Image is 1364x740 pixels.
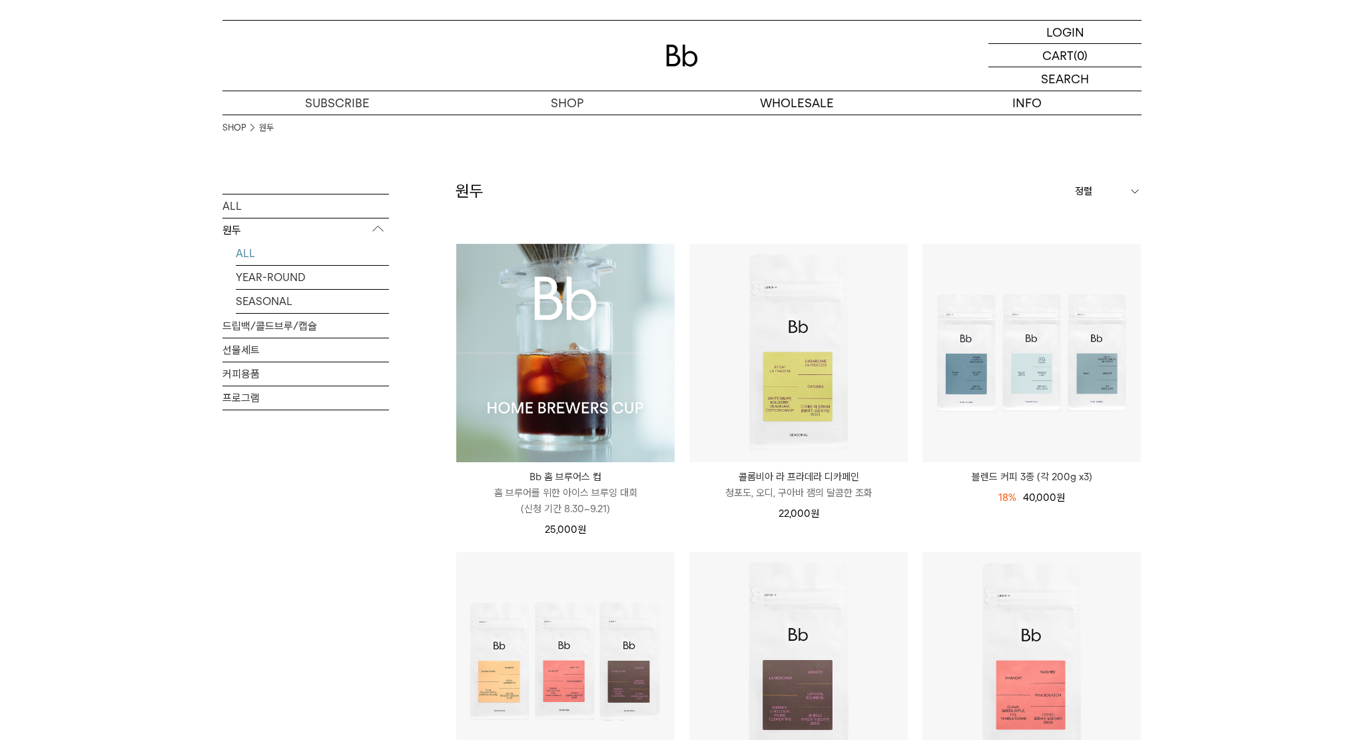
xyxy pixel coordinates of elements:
[689,469,908,485] p: 콜롬비아 라 프라데라 디카페인
[222,386,389,409] a: 프로그램
[577,524,586,536] span: 원
[682,91,912,115] p: WHOLESALE
[1041,67,1089,91] p: SEARCH
[779,508,819,520] span: 22,000
[456,469,675,517] a: Bb 홈 브루어스 컵 홈 브루어를 위한 아이스 브루잉 대회(신청 기간 8.30~9.21)
[689,485,908,501] p: 청포도, 오디, 구아바 잼의 달콤한 조화
[452,91,682,115] a: SHOP
[1042,44,1074,67] p: CART
[922,469,1141,485] a: 블렌드 커피 3종 (각 200g x3)
[222,121,246,135] a: SHOP
[1075,183,1092,199] span: 정렬
[222,314,389,337] a: 드립백/콜드브루/캡슐
[811,508,819,520] span: 원
[998,490,1016,506] div: 18%
[666,45,698,67] img: 로고
[922,244,1141,462] img: 블렌드 커피 3종 (각 200g x3)
[689,244,908,462] img: 콜롬비아 라 프라데라 디카페인
[456,244,675,462] img: Bb 홈 브루어스 컵
[988,44,1142,67] a: CART (0)
[222,362,389,385] a: 커피용품
[222,338,389,361] a: 선물세트
[236,265,389,288] a: YEAR-ROUND
[222,194,389,217] a: ALL
[1056,492,1065,504] span: 원
[1074,44,1088,67] p: (0)
[222,218,389,242] p: 원두
[988,21,1142,44] a: LOGIN
[259,121,274,135] a: 원두
[456,485,675,517] p: 홈 브루어를 위한 아이스 브루잉 대회 (신청 기간 8.30~9.21)
[545,524,586,536] span: 25,000
[222,91,452,115] a: SUBSCRIBE
[456,469,675,485] p: Bb 홈 브루어스 컵
[912,91,1142,115] p: INFO
[689,469,908,501] a: 콜롬비아 라 프라데라 디카페인 청포도, 오디, 구아바 잼의 달콤한 조화
[456,180,484,202] h2: 원두
[236,241,389,264] a: ALL
[236,289,389,312] a: SEASONAL
[1023,492,1065,504] span: 40,000
[1046,21,1084,43] p: LOGIN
